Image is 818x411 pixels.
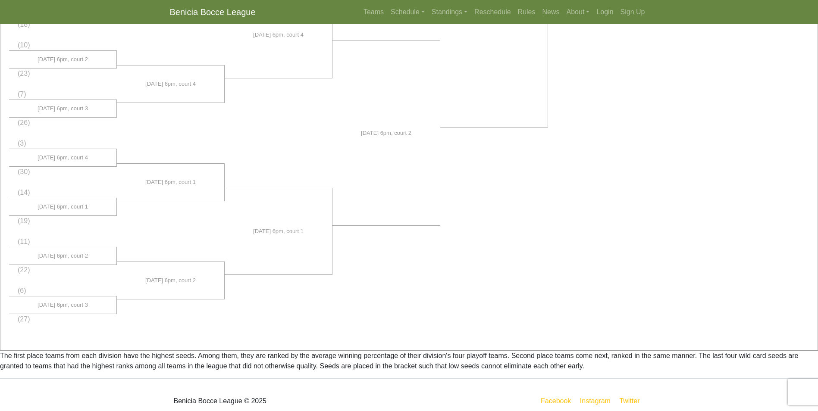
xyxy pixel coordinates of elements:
[18,168,30,175] span: (30)
[38,252,88,260] span: [DATE] 6pm, court 2
[428,3,471,21] a: Standings
[253,31,304,39] span: [DATE] 6pm, court 4
[18,189,30,196] span: (14)
[18,315,30,323] span: (27)
[593,3,617,21] a: Login
[387,3,428,21] a: Schedule
[145,178,196,187] span: [DATE] 6pm, court 1
[471,3,514,21] a: Reschedule
[18,238,30,245] span: (11)
[38,202,88,211] span: [DATE] 6pm, court 1
[361,129,411,137] span: [DATE] 6pm, court 2
[38,153,88,162] span: [DATE] 6pm, court 4
[563,3,593,21] a: About
[539,3,563,21] a: News
[617,395,646,406] a: Twitter
[514,3,539,21] a: Rules
[18,41,30,49] span: (10)
[253,227,304,236] span: [DATE] 6pm, court 1
[18,287,26,294] span: (6)
[170,3,256,21] a: Benicia Bocce League
[539,395,573,406] a: Facebook
[38,55,88,64] span: [DATE] 6pm, court 2
[578,395,612,406] a: Instagram
[18,217,30,224] span: (19)
[18,21,30,28] span: (18)
[18,70,30,77] span: (23)
[18,140,26,147] span: (3)
[18,266,30,274] span: (22)
[18,90,26,98] span: (7)
[145,80,196,88] span: [DATE] 6pm, court 4
[18,119,30,126] span: (26)
[38,301,88,309] span: [DATE] 6pm, court 3
[38,104,88,113] span: [DATE] 6pm, court 3
[617,3,649,21] a: Sign Up
[145,276,196,285] span: [DATE] 6pm, court 2
[360,3,387,21] a: Teams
